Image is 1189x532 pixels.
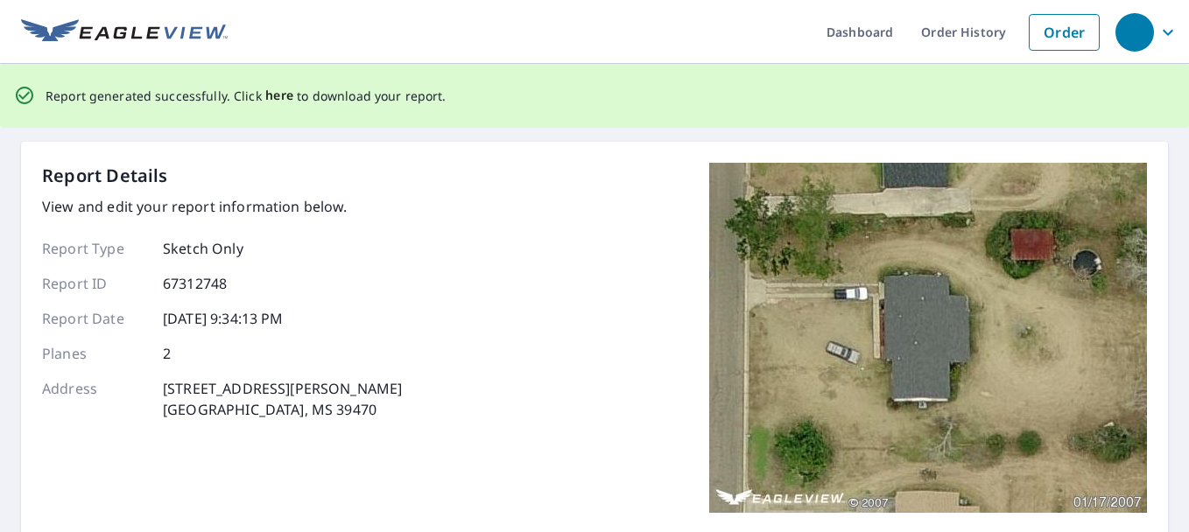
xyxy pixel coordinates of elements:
p: Report generated successfully. Click to download your report. [46,85,447,107]
p: Planes [42,343,147,364]
p: Report Details [42,163,168,189]
img: EV Logo [21,19,228,45]
p: 2 [163,343,171,364]
p: [DATE] 9:34:13 PM [163,308,284,329]
p: 67312748 [163,273,227,294]
p: Sketch Only [163,238,243,259]
p: View and edit your report information below. [42,196,402,217]
p: Report ID [42,273,147,294]
img: Top image [709,163,1147,513]
p: Address [42,378,147,420]
button: here [265,85,294,107]
p: Report Type [42,238,147,259]
p: Report Date [42,308,147,329]
p: [STREET_ADDRESS][PERSON_NAME] [GEOGRAPHIC_DATA], MS 39470 [163,378,402,420]
a: Order [1029,14,1100,51]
